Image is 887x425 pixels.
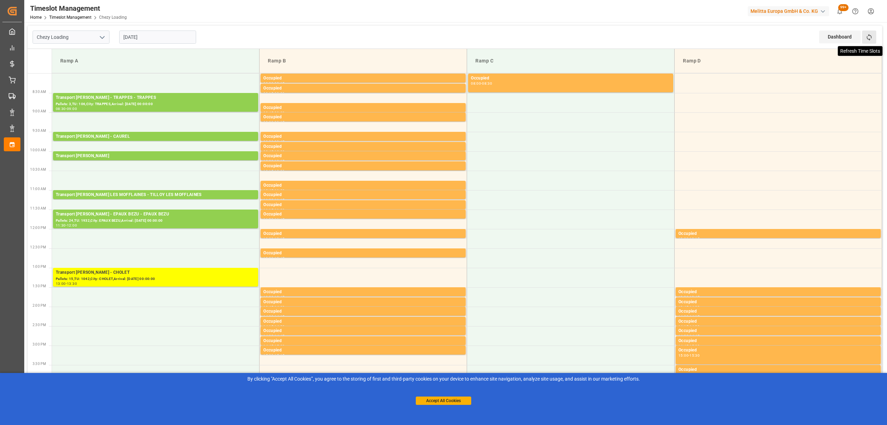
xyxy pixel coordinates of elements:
[680,54,876,67] div: Ramp D
[678,325,688,328] div: 14:15
[678,347,878,354] div: Occupied
[690,237,700,240] div: 12:15
[273,325,274,328] div: -
[33,265,46,269] span: 1:00 PM
[30,226,46,230] span: 12:00 PM
[263,192,463,198] div: Occupied
[678,334,688,338] div: 14:30
[678,296,688,299] div: 13:30
[678,289,878,296] div: Occupied
[274,237,284,240] div: 12:15
[263,92,273,95] div: 08:15
[678,354,688,357] div: 15:00
[274,209,284,212] div: 11:30
[274,218,284,221] div: 11:45
[263,202,463,209] div: Occupied
[748,5,832,18] button: Melitta Europa GmbH & Co. KG
[56,107,66,110] div: 08:30
[30,148,46,152] span: 10:00 AM
[688,237,690,240] div: -
[678,345,688,348] div: 14:45
[690,315,700,318] div: 14:15
[33,31,109,44] input: Type to search/select
[263,218,273,221] div: 11:30
[33,323,46,327] span: 2:30 PM
[690,345,700,348] div: 15:00
[56,211,255,218] div: Transport [PERSON_NAME] - EPAUX BEZU - EPAUX BEZU
[273,92,274,95] div: -
[263,170,273,173] div: 10:15
[273,160,274,163] div: -
[30,187,46,191] span: 11:00 AM
[56,101,255,107] div: Pallets: 3,TU: 106,City: TRAPPES,Arrival: [DATE] 00:00:00
[274,345,284,348] div: 15:00
[30,206,46,210] span: 11:30 AM
[274,306,284,309] div: 14:00
[274,315,284,318] div: 14:15
[263,328,463,334] div: Occupied
[263,111,273,114] div: 08:45
[263,198,273,202] div: 11:00
[67,224,77,227] div: 12:00
[274,325,284,328] div: 14:30
[473,54,669,67] div: Ramp C
[688,354,690,357] div: -
[263,299,463,306] div: Occupied
[274,150,284,153] div: 10:00
[56,282,66,285] div: 13:00
[273,170,274,173] div: -
[265,54,461,67] div: Ramp B
[274,160,284,163] div: 10:15
[67,282,77,285] div: 13:30
[273,296,274,299] div: -
[274,189,284,192] div: 11:00
[274,121,284,124] div: 09:15
[263,315,273,318] div: 14:00
[49,15,91,20] a: Timeslot Management
[274,334,284,338] div: 14:45
[263,211,463,218] div: Occupied
[688,296,690,299] div: -
[263,306,273,309] div: 13:45
[274,170,284,173] div: 10:30
[56,160,255,165] div: Pallets: ,TU: 116,City: [GEOGRAPHIC_DATA],Arrival: [DATE] 00:00:00
[678,366,878,373] div: Occupied
[273,315,274,318] div: -
[263,182,463,189] div: Occupied
[273,334,274,338] div: -
[56,276,255,282] div: Pallets: 15,TU: 1042,City: CHOLET,Arrival: [DATE] 00:00:00
[273,150,274,153] div: -
[748,6,829,16] div: Melitta Europa GmbH & Co. KG
[273,198,274,202] div: -
[263,237,273,240] div: 12:00
[690,334,700,338] div: 14:45
[66,282,67,285] div: -
[263,334,273,338] div: 14:30
[688,325,690,328] div: -
[56,218,255,224] div: Pallets: 24,TU: 1932,City: EPAUX BEZU,Arrival: [DATE] 00:00:00
[688,306,690,309] div: -
[688,334,690,338] div: -
[119,31,196,44] input: DD-MM-YYYY
[678,306,688,309] div: 13:45
[273,354,274,357] div: -
[263,318,463,325] div: Occupied
[56,153,255,160] div: Transport [PERSON_NAME]
[67,107,77,110] div: 09:00
[5,375,882,383] div: By clicking "Accept All Cookies”, you agree to the storing of first and third-party cookies on yo...
[58,54,254,67] div: Ramp A
[481,82,482,85] div: -
[690,354,700,357] div: 15:30
[56,224,66,227] div: 11:30
[678,237,688,240] div: 12:00
[263,75,463,82] div: Occupied
[273,140,274,143] div: -
[273,209,274,212] div: -
[263,114,463,121] div: Occupied
[56,94,255,101] div: Transport [PERSON_NAME] - TRAPPES - TRAPPES
[263,121,273,124] div: 09:00
[274,82,284,85] div: 08:15
[33,129,46,133] span: 9:30 AM
[263,338,463,345] div: Occupied
[688,345,690,348] div: -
